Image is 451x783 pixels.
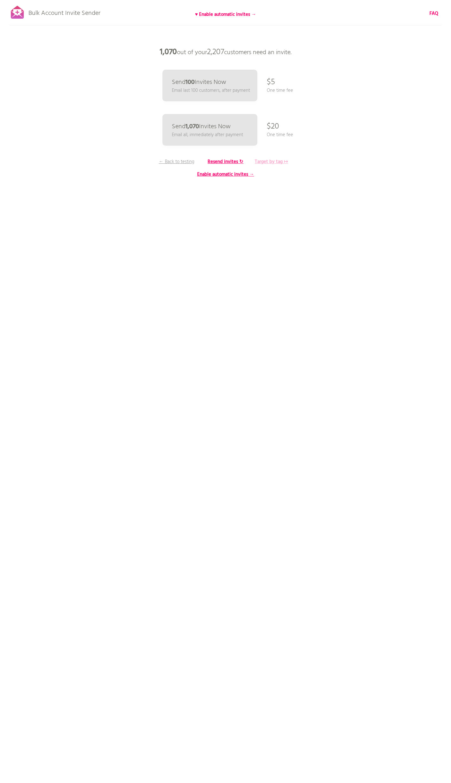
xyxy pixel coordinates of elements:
p: Email all, immediately after payment [172,131,243,138]
b: 1,070 [185,122,199,132]
p: Bulk Account Invite Sender [28,4,100,20]
p: $5 [267,73,275,92]
a: FAQ [429,10,438,17]
b: Target by tag ↦ [255,158,288,166]
span: 2,207 [207,46,224,59]
b: Enable automatic invites → [197,171,254,178]
p: Send Invites Now [172,123,231,130]
b: 1,070 [160,46,177,59]
p: ← Back to testing [153,158,200,165]
b: 100 [185,77,195,87]
b: ♥ Enable automatic invites → [195,11,256,18]
p: $20 [267,117,279,136]
p: Email last 100 customers, after payment [172,87,250,94]
a: Send1,070Invites Now Email all, immediately after payment [162,114,257,146]
p: One time fee [267,87,293,94]
a: Send100Invites Now Email last 100 customers, after payment [162,70,257,101]
p: out of your customers need an invite. [131,43,321,62]
b: Resend invites ↻ [208,158,243,166]
p: Send Invites Now [172,79,226,85]
p: One time fee [267,131,293,138]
